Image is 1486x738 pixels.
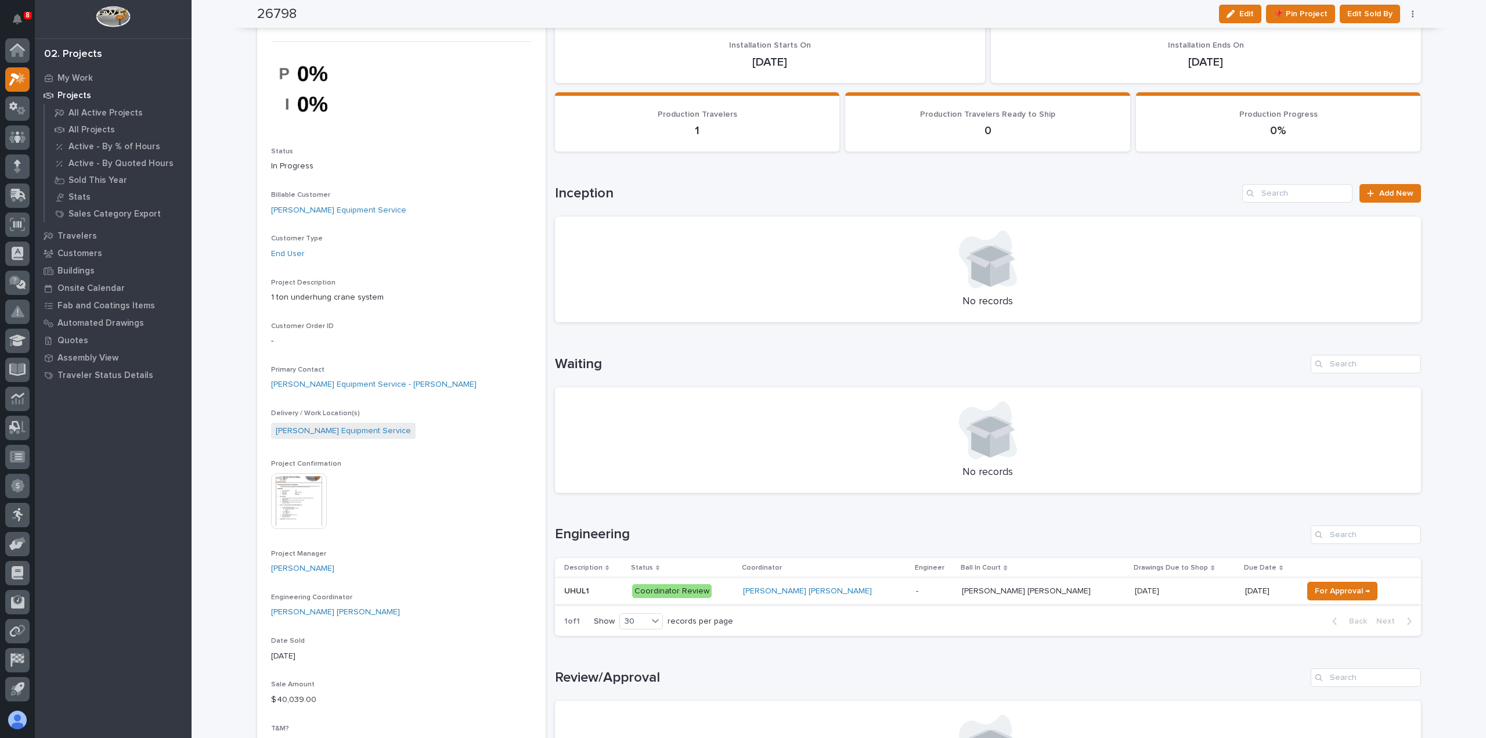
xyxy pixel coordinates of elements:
[569,466,1407,479] p: No records
[57,249,102,259] p: Customers
[68,142,160,152] p: Active - By % of Hours
[1005,55,1407,69] p: [DATE]
[555,526,1306,543] h1: Engineering
[57,266,95,276] p: Buildings
[68,209,161,219] p: Sales Category Export
[1347,7,1393,21] span: Edit Sold By
[45,121,192,138] a: All Projects
[57,353,118,363] p: Assembly View
[57,91,91,101] p: Projects
[1311,525,1421,544] input: Search
[35,69,192,87] a: My Work
[35,87,192,104] a: Projects
[5,708,30,732] button: users-avatar
[271,204,406,217] a: [PERSON_NAME] Equipment Service
[632,584,712,599] div: Coordinator Review
[555,578,1421,604] tr: UHUL1UHUL1 Coordinator Review[PERSON_NAME] [PERSON_NAME] -[PERSON_NAME] [PERSON_NAME][PERSON_NAME...
[45,155,192,171] a: Active - By Quoted Hours
[555,607,589,636] p: 1 of 1
[1245,586,1293,596] p: [DATE]
[57,318,144,329] p: Automated Drawings
[35,366,192,384] a: Traveler Status Details
[1134,561,1208,574] p: Drawings Due to Shop
[5,7,30,31] button: Notifications
[916,586,953,596] p: -
[68,192,91,203] p: Stats
[271,379,477,391] a: [PERSON_NAME] Equipment Service - [PERSON_NAME]
[1219,5,1261,23] button: Edit
[44,48,102,61] div: 02. Projects
[1342,616,1367,627] span: Back
[271,248,305,260] a: End User
[631,561,653,574] p: Status
[35,244,192,262] a: Customers
[57,231,97,242] p: Travelers
[915,561,944,574] p: Engineer
[271,279,336,286] span: Project Description
[271,366,324,373] span: Primary Contact
[45,138,192,154] a: Active - By % of Hours
[1307,582,1377,600] button: For Approval →
[96,6,130,27] img: Workspace Logo
[271,694,532,706] p: $ 40,039.00
[1340,5,1400,23] button: Edit Sold By
[68,125,115,135] p: All Projects
[45,105,192,121] a: All Active Projects
[1168,41,1244,49] span: Installation Ends On
[1315,584,1370,598] span: For Approval →
[35,332,192,349] a: Quotes
[658,110,737,118] span: Production Travelers
[1359,184,1420,203] a: Add New
[35,262,192,279] a: Buildings
[743,586,872,596] a: [PERSON_NAME] [PERSON_NAME]
[45,206,192,222] a: Sales Category Export
[1376,616,1402,627] span: Next
[920,110,1055,118] span: Production Travelers Ready to Ship
[1239,9,1254,19] span: Edit
[271,725,289,732] span: T&M?
[35,227,192,244] a: Travelers
[271,148,293,155] span: Status
[1311,355,1421,373] div: Search
[57,370,153,381] p: Traveler Status Details
[271,563,334,575] a: [PERSON_NAME]
[962,584,1093,596] p: [PERSON_NAME] [PERSON_NAME]
[555,185,1238,202] h1: Inception
[1311,668,1421,687] input: Search
[276,425,411,437] a: [PERSON_NAME] Equipment Service
[68,175,127,186] p: Sold This Year
[57,336,88,346] p: Quotes
[271,49,358,129] img: KJVnc7gvVo_3duYW_56tQNTUGkvmJHTop3l75Uguj9c
[257,6,297,23] h2: 26798
[594,617,615,627] p: Show
[1372,616,1421,627] button: Next
[271,160,532,172] p: In Progress
[271,550,326,557] span: Project Manager
[271,335,532,347] p: -
[555,669,1306,686] h1: Review/Approval
[668,617,733,627] p: records per page
[1242,184,1352,203] input: Search
[271,460,341,467] span: Project Confirmation
[15,14,30,33] div: Notifications8
[1379,189,1413,197] span: Add New
[859,124,1116,138] p: 0
[1266,5,1335,23] button: 📌 Pin Project
[1323,616,1372,627] button: Back
[961,561,1001,574] p: Ball In Court
[35,279,192,297] a: Onsite Calendar
[1150,124,1407,138] p: 0%
[45,189,192,205] a: Stats
[742,561,782,574] p: Coordinator
[271,638,305,645] span: Date Sold
[1274,7,1328,21] span: 📌 Pin Project
[35,314,192,332] a: Automated Drawings
[57,73,93,84] p: My Work
[569,55,971,69] p: [DATE]
[35,349,192,366] a: Assembly View
[35,297,192,314] a: Fab and Coatings Items
[57,301,155,311] p: Fab and Coatings Items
